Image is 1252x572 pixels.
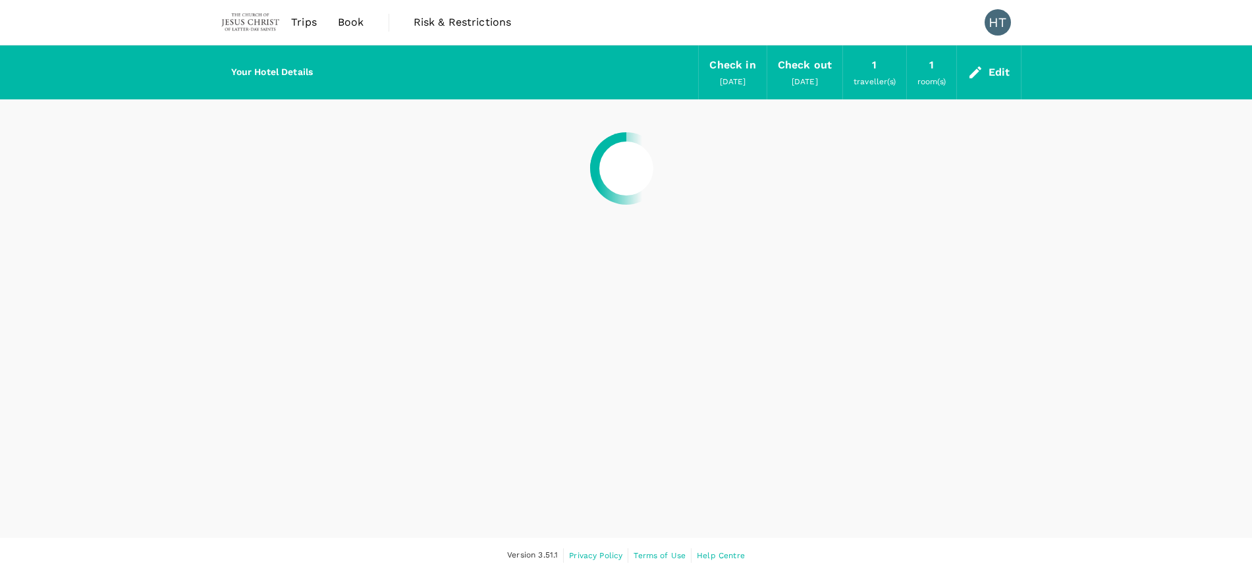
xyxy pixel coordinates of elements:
a: Terms of Use [634,548,686,563]
img: The Malaysian Church of Jesus Christ of Latter-day Saints [221,8,281,37]
span: [DATE] [720,77,746,86]
span: [DATE] [792,77,818,86]
div: Check in [709,56,755,74]
div: Edit [989,63,1010,82]
span: Terms of Use [634,551,686,560]
div: HT [985,9,1011,36]
span: Risk & Restrictions [414,14,512,30]
span: room(s) [917,77,946,86]
a: Help Centre [697,548,745,563]
span: Help Centre [697,551,745,560]
span: Trips [291,14,317,30]
h6: Your Hotel Details [231,65,313,80]
span: traveller(s) [854,77,896,86]
div: 1 [929,56,934,74]
a: Privacy Policy [569,548,622,563]
span: Version 3.51.1 [507,549,558,562]
span: Privacy Policy [569,551,622,560]
div: 1 [872,56,877,74]
span: Book [338,14,364,30]
div: Check out [778,56,832,74]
